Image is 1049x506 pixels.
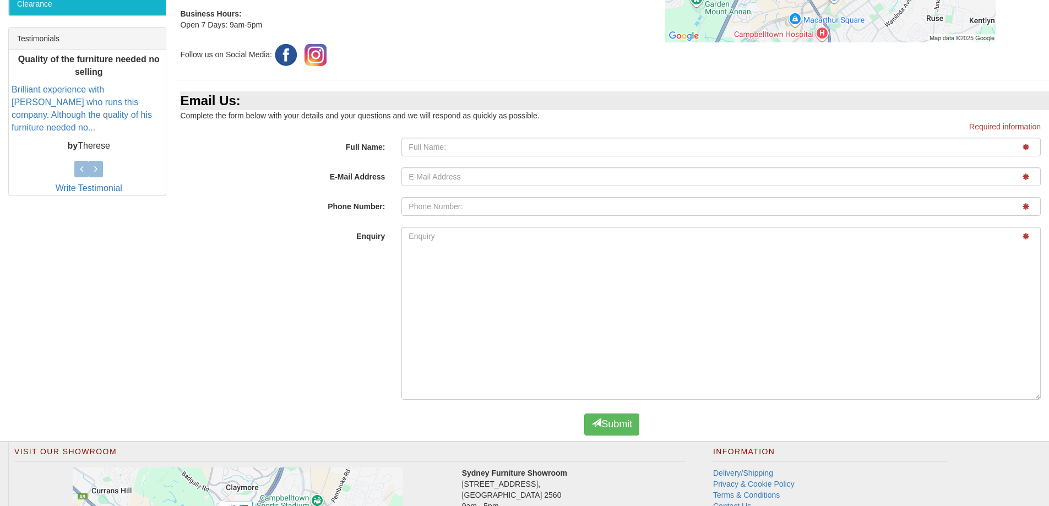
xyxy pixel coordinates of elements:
[175,197,393,212] label: Phone Number:
[12,140,166,153] p: Therese
[302,41,329,69] img: Instagram
[401,197,1041,216] input: Phone Number:
[584,413,639,436] button: Submit
[180,91,1049,110] div: Email Us:
[175,227,393,242] label: Enquiry
[12,85,152,132] a: Brilliant experience with [PERSON_NAME] who runs this company. Although the quality of his furnit...
[183,121,1041,132] p: Required information
[713,448,948,462] h2: Information
[175,138,393,153] label: Full Name:
[18,55,160,77] b: Quality of the furniture needed no selling
[175,167,393,182] label: E-Mail Address
[180,9,241,18] b: Business Hours:
[713,480,795,488] a: Privacy & Cookie Policy
[713,491,780,499] a: Terms & Conditions
[462,469,567,477] strong: Sydney Furniture Showroom
[401,167,1041,186] input: E-Mail Address
[68,141,78,150] b: by
[56,183,122,193] a: Write Testimonial
[14,448,686,462] h2: Visit Our Showroom
[175,91,1049,121] div: Complete the form below with your details and your questions and we will respond as quickly as po...
[272,41,300,69] img: Facebook
[713,469,773,477] a: Delivery/Shipping
[401,138,1041,156] input: Full Name:
[9,28,166,50] div: Testimonials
